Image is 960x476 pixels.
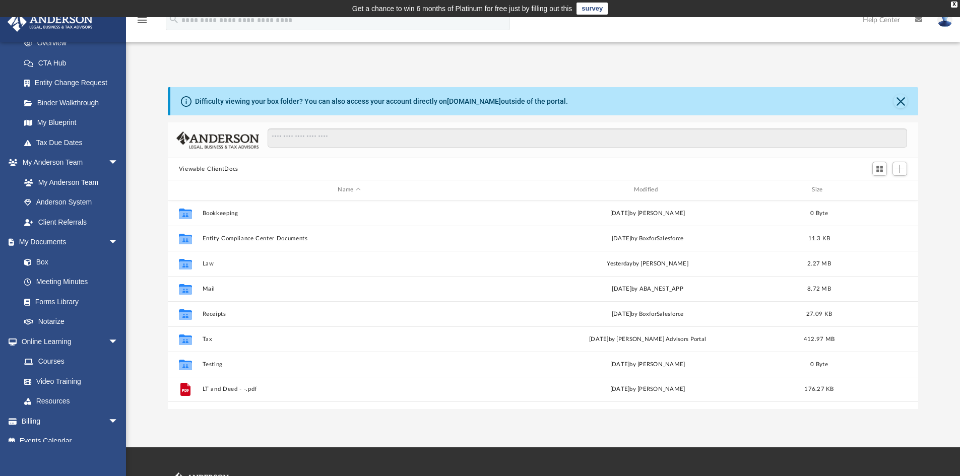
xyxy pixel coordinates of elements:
[500,284,794,293] div: [DATE] by ABA_NEST_APP
[202,210,496,217] button: Bookkeeping
[108,411,129,432] span: arrow_drop_down
[804,336,835,342] span: 412.97 MB
[202,235,496,242] button: Entity Compliance Center Documents
[14,312,129,332] a: Notarize
[500,259,794,268] div: by [PERSON_NAME]
[14,192,129,213] a: Anderson System
[108,232,129,253] span: arrow_drop_down
[14,391,129,412] a: Resources
[7,411,134,431] a: Billingarrow_drop_down
[500,309,794,318] div: [DATE] by BoxforSalesforce
[807,286,831,291] span: 8.72 MB
[14,53,134,73] a: CTA Hub
[202,286,496,292] button: Mail
[202,386,496,392] button: LT and Deed - -.pdf
[799,185,839,194] div: Size
[202,185,496,194] div: Name
[7,232,129,252] a: My Documentsarrow_drop_down
[7,153,129,173] a: My Anderson Teamarrow_drop_down
[577,3,608,15] a: survey
[14,132,134,153] a: Tax Due Dates
[447,97,501,105] a: [DOMAIN_NAME]
[14,73,134,93] a: Entity Change Request
[7,431,134,451] a: Events Calendar
[14,252,123,272] a: Box
[14,272,129,292] a: Meeting Minutes
[268,128,907,148] input: Search files and folders
[810,210,828,216] span: 0 Byte
[806,311,832,316] span: 27.09 KB
[951,2,957,8] div: close
[195,96,568,107] div: Difficulty viewing your box folder? You can also access your account directly on outside of the p...
[872,162,887,176] button: Switch to Grid View
[14,33,134,53] a: Overview
[844,185,914,194] div: id
[607,260,632,266] span: yesterday
[179,165,238,174] button: Viewable-ClientDocs
[807,260,831,266] span: 2.27 MB
[202,311,496,317] button: Receipts
[14,292,123,312] a: Forms Library
[352,3,572,15] div: Get a chance to win 6 months of Platinum for free just by filling out this
[500,360,794,369] div: [DATE] by [PERSON_NAME]
[808,235,830,241] span: 11.3 KB
[136,19,148,26] a: menu
[202,361,496,368] button: Testing
[108,153,129,173] span: arrow_drop_down
[168,14,179,25] i: search
[500,185,795,194] div: Modified
[168,200,919,409] div: grid
[810,361,828,367] span: 0 Byte
[14,172,123,192] a: My Anderson Team
[136,14,148,26] i: menu
[893,94,908,108] button: Close
[7,331,129,352] a: Online Learningarrow_drop_down
[202,260,496,267] button: Law
[14,371,123,391] a: Video Training
[14,93,134,113] a: Binder Walkthrough
[804,386,834,392] span: 176.27 KB
[892,162,908,176] button: Add
[5,12,96,32] img: Anderson Advisors Platinum Portal
[500,385,794,394] div: [DATE] by [PERSON_NAME]
[500,334,794,344] div: [DATE] by [PERSON_NAME] Advisors Portal
[172,185,198,194] div: id
[500,209,794,218] div: [DATE] by [PERSON_NAME]
[14,113,129,133] a: My Blueprint
[108,331,129,352] span: arrow_drop_down
[202,336,496,343] button: Tax
[937,13,952,27] img: User Pic
[500,234,794,243] div: [DATE] by BoxforSalesforce
[14,352,129,372] a: Courses
[14,212,129,232] a: Client Referrals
